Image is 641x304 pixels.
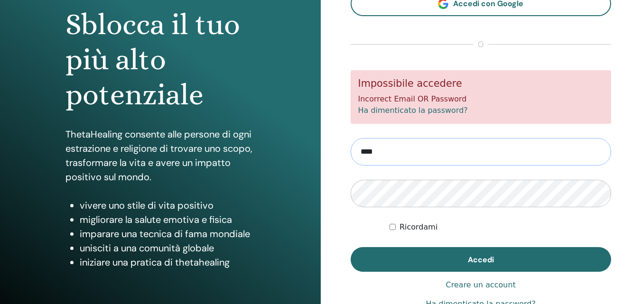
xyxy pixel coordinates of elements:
li: imparare una tecnica di fama mondiale [80,227,255,241]
a: Creare un account [446,279,516,291]
div: Keep me authenticated indefinitely or until I manually logout [390,221,611,233]
li: migliorare la salute emotiva e fisica [80,212,255,227]
h1: Sblocca il tuo più alto potenziale [65,7,255,113]
span: Accedi [468,255,494,265]
li: unisciti a una comunità globale [80,241,255,255]
li: vivere uno stile di vita positivo [80,198,255,212]
div: Incorrect Email OR Password [351,70,612,124]
a: Ha dimenticato la password? [358,106,468,115]
p: ThetaHealing consente alle persone di ogni estrazione e religione di trovare uno scopo, trasforma... [65,127,255,184]
li: iniziare una pratica di thetahealing [80,255,255,269]
span: o [473,39,488,50]
label: Ricordami [399,221,437,233]
button: Accedi [351,247,612,272]
h5: Impossibile accedere [358,78,604,90]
